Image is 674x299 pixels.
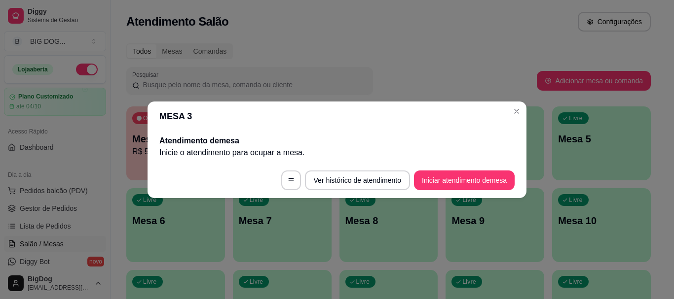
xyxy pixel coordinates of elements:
[159,147,515,159] p: Inicie o atendimento para ocupar a mesa .
[509,103,524,119] button: Close
[414,170,515,190] button: Iniciar atendimento demesa
[305,170,410,190] button: Ver histórico de atendimento
[159,135,515,147] h2: Atendimento de mesa
[148,101,526,131] header: MESA 3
